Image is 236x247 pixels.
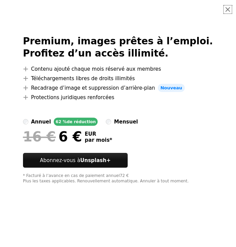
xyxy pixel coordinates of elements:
[23,74,213,83] li: Téléchargements libres de droits illimités
[31,118,51,126] div: annuel
[23,173,213,184] div: * Facturé à l’avance en cas de paiement annuel 72 € Plus les taxes applicables. Renouvellement au...
[23,65,213,73] li: Contenu ajouté chaque mois réservé aux membres
[23,153,128,168] button: Abonnez-vous àUnsplash+
[23,119,28,125] input: annuel62 %de réduction
[114,118,138,126] div: mensuel
[23,129,82,145] div: 6 €
[23,35,213,60] h2: Premium, images prêtes à l’emploi. Profitez d’un accès illimité.
[106,119,111,125] input: mensuel
[85,137,112,143] span: par mois *
[23,129,56,145] span: 16 €
[23,84,213,92] li: Recadrage d’image et suppression d’arrière-plan
[158,84,185,92] span: Nouveau
[85,131,112,137] span: EUR
[23,93,213,102] li: Protections juridiques renforcées
[54,118,98,126] div: 62 % de réduction
[80,157,111,163] strong: Unsplash+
